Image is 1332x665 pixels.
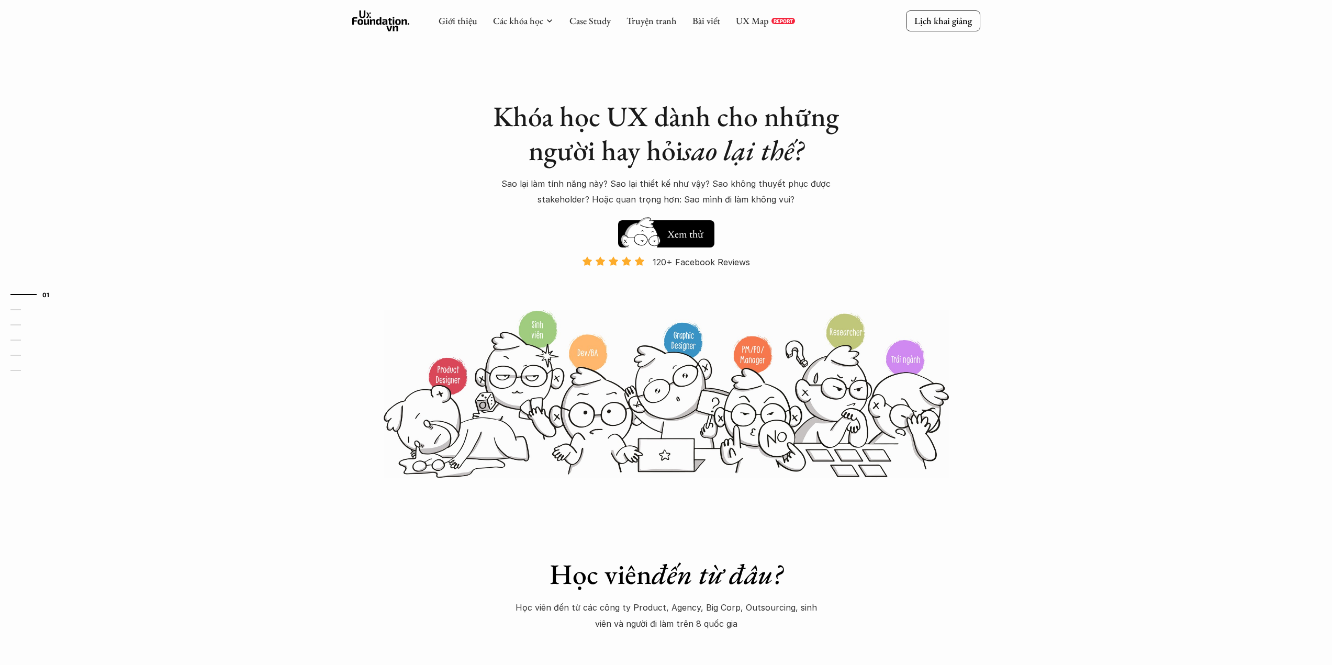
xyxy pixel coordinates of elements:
[736,15,769,27] a: UX Map
[509,600,823,632] p: Học viên đến từ các công ty Product, Agency, Big Corp, Outsourcing, sinh viên và người đi làm trê...
[483,99,849,167] h1: Khóa học UX dành cho những người hay hỏi
[10,288,60,301] a: 01
[42,291,50,298] strong: 01
[483,557,849,591] h1: Học viên
[914,15,972,27] p: Lịch khai giảng
[493,15,543,27] a: Các khóa học
[439,15,477,27] a: Giới thiệu
[626,15,677,27] a: Truyện tranh
[652,556,782,592] em: đến từ đâu?
[692,15,720,27] a: Bài viết
[683,132,803,168] em: sao lại thế?
[771,18,795,24] a: REPORT
[774,18,793,24] p: REPORT
[573,256,759,309] a: 120+ Facebook Reviews
[653,254,750,270] p: 120+ Facebook Reviews
[488,176,844,208] p: Sao lại làm tính năng này? Sao lại thiết kế như vậy? Sao không thuyết phục được stakeholder? Hoặc...
[618,215,714,247] a: Xem thử
[667,227,703,241] h5: Xem thử
[906,10,980,31] a: Lịch khai giảng
[569,15,611,27] a: Case Study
